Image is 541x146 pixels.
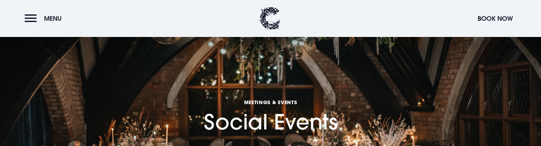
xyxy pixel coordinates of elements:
button: Menu [25,11,65,26]
h1: Social Events [204,80,337,134]
span: Menu [44,14,62,23]
img: Clandeboye Lodge [259,7,280,30]
span: Meetings & Events [204,99,337,106]
button: Book Now [474,11,516,26]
